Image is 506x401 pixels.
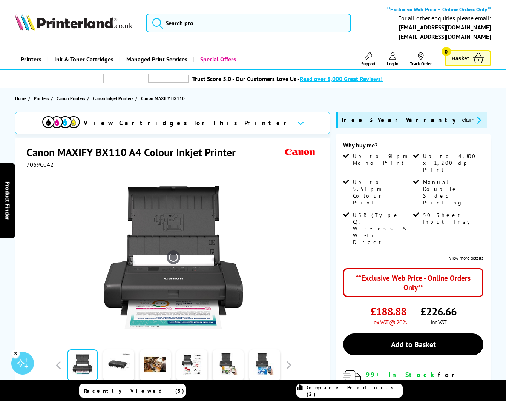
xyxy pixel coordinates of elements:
[431,318,446,326] span: inc VAT
[410,52,432,66] a: Track Order
[93,94,135,102] a: Canon Inkjet Printers
[119,50,193,69] a: Managed Print Services
[15,94,28,102] a: Home
[42,116,80,128] img: cmyk-icon.svg
[423,153,482,173] span: Up to 4,800 x 1,200 dpi Print
[141,95,185,101] span: Canon MAXIFY BX110
[103,74,149,83] img: trustpilot rating
[399,33,491,40] a: [EMAIL_ADDRESS][DOMAIN_NAME]
[353,212,412,246] span: USB (Type C), Wireless & Wi-Fi Direct
[374,318,406,326] span: ex VAT @ 20%
[193,50,242,69] a: Special Offers
[386,6,491,13] b: **Exclusive Web Price – Online Orders Only**
[84,119,291,127] span: View Cartridges For This Printer
[342,116,456,124] span: Free 3 Year Warranty
[343,268,483,297] div: **Exclusive Web Price - Online Orders Only**
[366,370,483,396] div: for FREE Next Day Delivery
[353,153,412,166] span: Up to 9ipm Mono Print
[47,50,119,69] a: Ink & Toner Cartridges
[283,145,317,159] img: Canon
[307,384,402,398] span: Compare Products (2)
[57,94,85,102] span: Canon Printers
[445,50,491,66] a: Basket 0
[387,52,399,66] a: Log In
[4,181,11,220] span: Product Finder
[442,47,451,56] span: 0
[11,349,20,358] div: 3
[452,53,469,63] span: Basket
[149,75,189,83] img: trustpilot rating
[366,370,438,379] span: 99+ In Stock
[54,50,113,69] span: Ink & Toner Cartridges
[57,94,87,102] a: Canon Printers
[420,304,457,318] span: £226.66
[26,145,243,159] h1: Canon MAXIFY BX110 A4 Colour Inkjet Printer
[460,116,483,124] button: promo-description
[343,141,483,153] div: Why buy me?
[15,94,26,102] span: Home
[449,255,483,261] a: View more details
[423,212,482,225] span: 50 Sheet Input Tray
[34,94,49,102] span: Printers
[343,333,483,355] a: Add to Basket
[93,94,133,102] span: Canon Inkjet Printers
[423,179,482,206] span: Manual Double Sided Printing
[84,387,184,394] span: Recently Viewed (5)
[34,94,51,102] a: Printers
[15,50,47,69] a: Printers
[399,23,491,31] a: [EMAIL_ADDRESS][DOMAIN_NAME]
[370,304,406,318] span: £188.88
[26,161,54,168] span: 7069C042
[361,52,376,66] a: Support
[79,384,186,398] a: Recently Viewed (5)
[15,14,133,31] img: Printerland Logo
[300,75,383,83] span: Read over 8,000 Great Reviews!
[15,14,136,32] a: Printerland Logo
[100,183,247,331] img: Canon MAXIFY BX110
[192,75,383,83] a: Trust Score 5.0 - Our Customers Love Us -Read over 8,000 Great Reviews!
[146,14,351,32] input: Search pro
[353,179,412,206] span: Up to 5.5ipm Colour Print
[398,15,491,22] div: For all other enquiries please email:
[387,61,399,66] span: Log In
[296,384,403,398] a: Compare Products (2)
[361,61,376,66] span: Support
